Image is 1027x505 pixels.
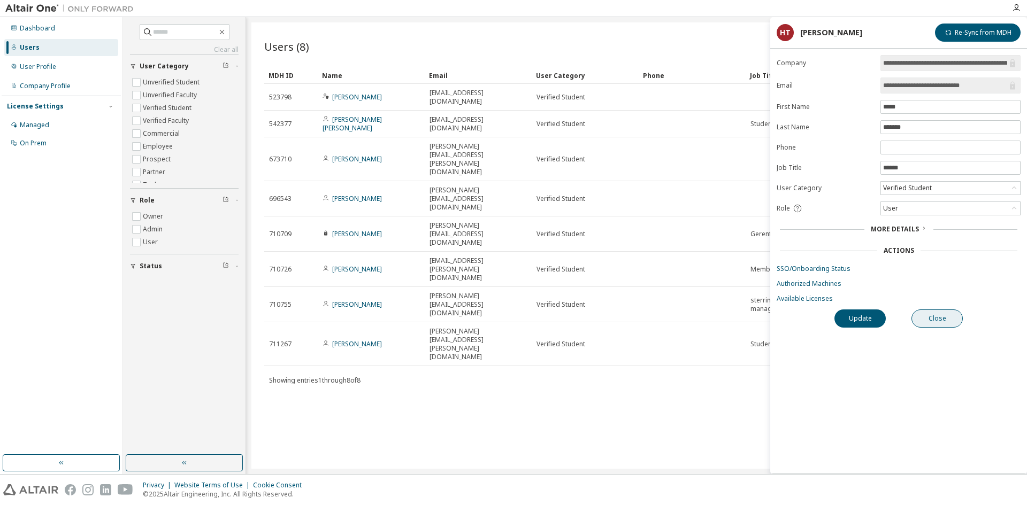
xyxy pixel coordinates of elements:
button: Role [130,189,239,212]
label: Admin [143,223,165,236]
span: 710709 [269,230,292,238]
label: Owner [143,210,165,223]
span: [PERSON_NAME][EMAIL_ADDRESS][DOMAIN_NAME] [430,221,527,247]
span: Showing entries 1 through 8 of 8 [269,376,361,385]
span: Users (8) [264,39,309,54]
span: Clear filter [223,262,229,270]
span: [EMAIL_ADDRESS][PERSON_NAME][DOMAIN_NAME] [430,257,527,282]
span: 710755 [269,300,292,309]
span: Clear filter [223,196,229,205]
span: Verified Student [537,155,585,164]
span: Student [750,120,774,128]
button: Re-Sync from MDH [935,24,1021,42]
p: © 2025 Altair Engineering, Inc. All Rights Reserved. [143,490,308,499]
label: Partner [143,166,167,178]
img: youtube.svg [118,484,133,495]
div: License Settings [7,102,64,111]
span: 710726 [269,265,292,274]
span: More Details [871,224,919,234]
div: User Profile [20,63,56,71]
a: [PERSON_NAME] [332,154,382,164]
button: Status [130,254,239,278]
button: Update [834,309,886,328]
a: [PERSON_NAME] [332,300,382,309]
label: Verified Faculty [143,114,191,127]
label: User [143,236,160,248]
span: Verified Student [537,300,585,309]
label: Phone [777,143,874,152]
span: 711267 [269,340,292,348]
label: Prospect [143,153,173,166]
div: Dashboard [20,24,55,33]
div: User [881,202,1020,215]
label: Last Name [777,123,874,131]
span: Role [140,196,155,205]
div: HT [777,24,794,41]
div: Website Terms of Use [174,481,253,490]
label: Employee [143,140,175,153]
span: Clear filter [223,62,229,71]
div: Users [20,43,40,52]
a: [PERSON_NAME] [332,92,382,102]
span: Verified Student [537,93,585,102]
div: User [882,203,900,214]
button: Close [911,309,963,328]
label: Company [777,59,874,67]
img: instagram.svg [82,484,94,495]
img: altair_logo.svg [3,484,58,495]
div: Privacy [143,481,174,490]
div: [PERSON_NAME] [800,28,862,37]
span: Verified Student [537,230,585,238]
span: 673710 [269,155,292,164]
span: sterring and suspension manager [750,296,848,313]
span: Membro [750,265,777,274]
button: User Category [130,55,239,78]
div: Verified Student [881,182,1020,195]
span: Verified Student [537,340,585,348]
div: Managed [20,121,49,129]
label: Commercial [143,127,182,140]
span: [PERSON_NAME][EMAIL_ADDRESS][DOMAIN_NAME] [430,186,527,212]
span: Role [777,204,790,213]
div: MDH ID [269,67,313,84]
div: Job Title [750,67,848,84]
label: Email [777,81,874,90]
span: 523798 [269,93,292,102]
span: [PERSON_NAME][EMAIL_ADDRESS][PERSON_NAME][DOMAIN_NAME] [430,142,527,176]
span: Verified Student [537,120,585,128]
a: [PERSON_NAME] [332,194,382,203]
span: User Category [140,62,189,71]
div: Cookie Consent [253,481,308,490]
span: Status [140,262,162,270]
label: Unverified Faculty [143,89,199,102]
img: facebook.svg [65,484,76,495]
span: [PERSON_NAME][EMAIL_ADDRESS][PERSON_NAME][DOMAIN_NAME] [430,327,527,361]
div: Email [429,67,527,84]
label: Unverified Student [143,76,202,89]
a: Clear all [130,45,239,54]
a: [PERSON_NAME] [332,229,382,238]
div: Phone [643,67,741,84]
a: [PERSON_NAME] [332,265,382,274]
span: [PERSON_NAME][EMAIL_ADDRESS][DOMAIN_NAME] [430,292,527,317]
img: linkedin.svg [100,484,111,495]
a: [PERSON_NAME] [332,339,382,348]
div: Actions [884,246,914,255]
img: Altair One [5,3,139,14]
label: Trial [143,178,158,191]
span: 696543 [269,195,292,203]
a: SSO/Onboarding Status [777,265,1021,273]
span: Gerente Chassi [750,230,798,238]
div: On Prem [20,139,47,147]
span: Verified Student [537,195,585,203]
label: Job Title [777,164,874,172]
a: Authorized Machines [777,279,1021,288]
a: [PERSON_NAME] [PERSON_NAME] [323,115,382,133]
span: [EMAIL_ADDRESS][DOMAIN_NAME] [430,115,527,133]
span: Student [750,340,774,348]
div: Name [322,67,420,84]
a: Available Licenses [777,294,1021,303]
label: First Name [777,103,874,111]
label: Verified Student [143,102,194,114]
span: [EMAIL_ADDRESS][DOMAIN_NAME] [430,89,527,106]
